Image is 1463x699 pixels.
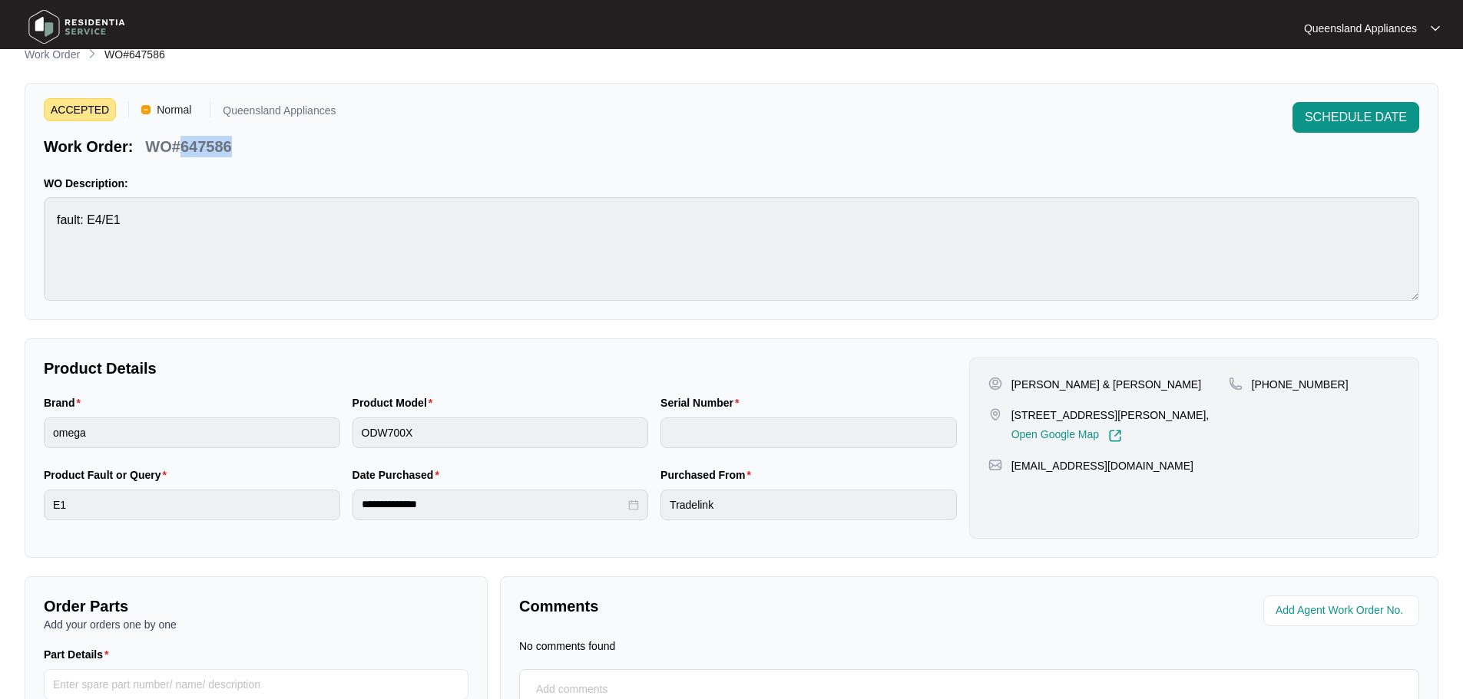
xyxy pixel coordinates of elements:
[1293,102,1419,133] button: SCHEDULE DATE
[1011,458,1193,473] p: [EMAIL_ADDRESS][DOMAIN_NAME]
[44,197,1419,301] textarea: fault: E4/E1
[362,496,626,513] input: Date Purchased
[988,407,1002,421] img: map-pin
[44,595,468,617] p: Order Parts
[23,4,131,50] img: residentia service logo
[353,417,649,448] input: Product Model
[1108,429,1122,443] img: Link-External
[44,617,468,632] p: Add your orders one by one
[1011,377,1201,392] p: [PERSON_NAME] & [PERSON_NAME]
[353,467,445,483] label: Date Purchased
[44,136,133,157] p: Work Order:
[519,638,615,654] p: No comments found
[141,105,151,114] img: Vercel Logo
[660,395,745,410] label: Serial Number
[1011,429,1122,443] a: Open Google Map
[44,395,87,410] label: Brand
[660,417,957,448] input: Serial Number
[44,358,957,379] p: Product Details
[660,467,757,483] label: Purchased From
[151,98,197,121] span: Normal
[22,47,83,64] a: Work Order
[1229,377,1243,391] img: map-pin
[86,48,98,60] img: chevron-right
[1431,25,1440,32] img: dropdown arrow
[104,48,165,61] span: WO#647586
[145,136,231,157] p: WO#647586
[988,458,1002,472] img: map-pin
[1276,602,1410,620] input: Add Agent Work Order No.
[44,490,340,520] input: Product Fault or Query
[1304,21,1417,36] p: Queensland Appliances
[1305,108,1407,127] span: SCHEDULE DATE
[353,395,439,410] label: Product Model
[25,47,80,62] p: Work Order
[44,98,116,121] span: ACCEPTED
[1011,407,1210,423] p: [STREET_ADDRESS][PERSON_NAME],
[44,417,340,448] input: Brand
[44,176,1419,191] p: WO Description:
[223,105,336,121] p: Queensland Appliances
[44,467,173,483] label: Product Fault or Query
[660,490,957,520] input: Purchased From
[988,377,1002,391] img: user-pin
[519,595,958,617] p: Comments
[44,647,115,662] label: Part Details
[1252,377,1349,392] p: [PHONE_NUMBER]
